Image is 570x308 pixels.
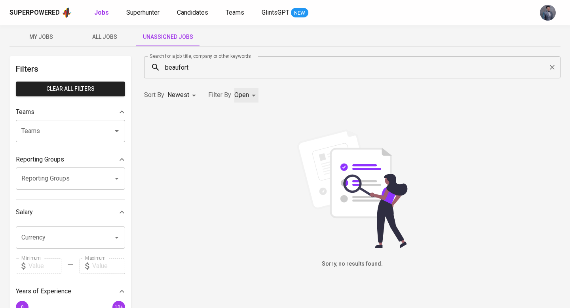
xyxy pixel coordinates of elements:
a: Teams [226,8,246,18]
span: Teams [226,9,244,16]
span: NEW [291,9,308,17]
a: Candidates [177,8,210,18]
b: Jobs [94,9,109,16]
p: Newest [167,90,189,100]
img: jhon@glints.com [540,5,556,21]
span: Superhunter [126,9,160,16]
img: app logo [61,7,72,19]
div: Reporting Groups [16,152,125,167]
span: Open [234,91,249,99]
p: Salary [16,207,33,217]
a: Jobs [94,8,110,18]
button: Open [111,173,122,184]
span: All Jobs [78,32,131,42]
button: Open [111,125,122,137]
span: Clear All filters [22,84,119,94]
div: Salary [16,204,125,220]
h6: Sorry, no results found. [144,260,560,268]
a: Superpoweredapp logo [9,7,72,19]
p: Years of Experience [16,287,71,296]
div: Superpowered [9,8,60,17]
p: Filter By [208,90,231,100]
span: Candidates [177,9,208,16]
p: Reporting Groups [16,155,64,164]
button: Clear All filters [16,82,125,96]
span: GlintsGPT [262,9,289,16]
button: Open [111,232,122,243]
a: Superhunter [126,8,161,18]
div: Years of Experience [16,283,125,299]
input: Value [28,258,61,274]
span: My Jobs [14,32,68,42]
button: Clear [547,62,558,73]
p: Sort By [144,90,164,100]
img: file_searching.svg [293,129,412,248]
p: Teams [16,107,34,117]
h6: Filters [16,63,125,75]
div: Newest [167,88,199,103]
div: Teams [16,104,125,120]
input: Value [92,258,125,274]
a: GlintsGPT NEW [262,8,308,18]
span: Unassigned Jobs [141,32,195,42]
div: Open [234,88,258,103]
